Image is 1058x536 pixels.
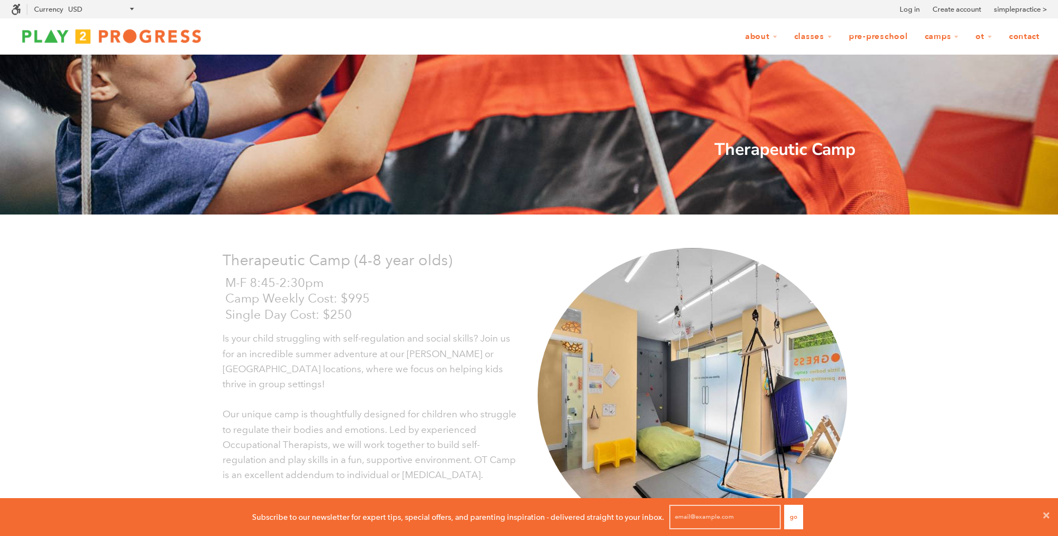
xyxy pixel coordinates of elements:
button: Go [784,505,803,529]
a: Log in [900,4,920,15]
a: Classes [787,26,839,47]
a: Contact [1002,26,1047,47]
a: Pre-Preschool [842,26,915,47]
a: About [738,26,785,47]
p: M-F 8:45-2:30pm [225,275,521,291]
p: Single Day Cost: $250 [225,307,521,323]
a: Camps [917,26,967,47]
p: Therapeutic Camp (4 [223,248,521,272]
a: OT [968,26,999,47]
p: Subscribe to our newsletter for expert tips, special offers, and parenting inspiration - delivere... [252,511,664,523]
input: email@example.com [669,505,781,529]
label: Currency [34,5,63,13]
img: Play2Progress logo [11,25,212,47]
strong: Therapeutic Camp [714,138,856,161]
span: Our unique camp is thoughtfully designed for children who struggle to regulate their bodies and e... [223,408,516,481]
span: Is your child struggling with self-regulation and social skills? Join us for an incredible summer... [223,333,510,390]
a: simplepractice > [994,4,1047,15]
a: Create account [933,4,981,15]
p: Camp Weekly Cost: $995 [225,291,521,307]
span: -8 year olds) [368,251,452,269]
